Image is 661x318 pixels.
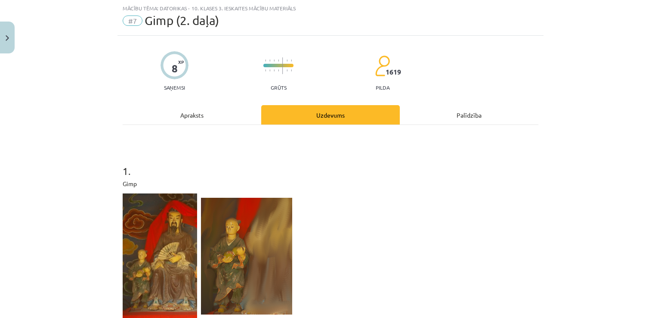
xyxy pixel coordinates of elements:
[274,59,275,62] img: icon-short-line-57e1e144782c952c97e751825c79c345078a6d821885a25fce030b3d8c18986b.svg
[265,69,266,72] img: icon-short-line-57e1e144782c952c97e751825c79c345078a6d821885a25fce030b3d8c18986b.svg
[6,35,9,41] img: icon-close-lesson-0947bae3869378f0d4975bcd49f059093ad1ed9edebbc8119c70593378902aed.svg
[123,16,142,26] span: #7
[386,68,401,76] span: 1619
[123,105,261,125] div: Apraksts
[282,57,283,74] img: icon-long-line-d9ea69661e0d244f92f715978eff75569469978d946b2353a9bb055b3ed8787d.svg
[269,59,270,62] img: icon-short-line-57e1e144782c952c97e751825c79c345078a6d821885a25fce030b3d8c18986b.svg
[161,84,188,90] p: Saņemsi
[287,69,287,72] img: icon-short-line-57e1e144782c952c97e751825c79c345078a6d821885a25fce030b3d8c18986b.svg
[271,84,287,90] p: Grūts
[172,62,178,75] div: 8
[123,150,538,177] h1: 1 .
[123,5,538,11] div: Mācību tēma: Datorikas - 10. klases 3. ieskaites mācību materiāls
[375,55,390,77] img: students-c634bb4e5e11cddfef0936a35e636f08e4e9abd3cc4e673bd6f9a4125e45ecb1.svg
[278,69,279,72] img: icon-short-line-57e1e144782c952c97e751825c79c345078a6d821885a25fce030b3d8c18986b.svg
[261,105,400,125] div: Uzdevums
[265,59,266,62] img: icon-short-line-57e1e144782c952c97e751825c79c345078a6d821885a25fce030b3d8c18986b.svg
[291,59,292,62] img: icon-short-line-57e1e144782c952c97e751825c79c345078a6d821885a25fce030b3d8c18986b.svg
[269,69,270,72] img: icon-short-line-57e1e144782c952c97e751825c79c345078a6d821885a25fce030b3d8c18986b.svg
[178,59,184,64] span: XP
[287,59,287,62] img: icon-short-line-57e1e144782c952c97e751825c79c345078a6d821885a25fce030b3d8c18986b.svg
[400,105,538,125] div: Palīdzība
[291,69,292,72] img: icon-short-line-57e1e144782c952c97e751825c79c345078a6d821885a25fce030b3d8c18986b.svg
[376,84,389,90] p: pilda
[274,69,275,72] img: icon-short-line-57e1e144782c952c97e751825c79c345078a6d821885a25fce030b3d8c18986b.svg
[278,59,279,62] img: icon-short-line-57e1e144782c952c97e751825c79c345078a6d821885a25fce030b3d8c18986b.svg
[145,13,219,28] span: Gimp (2. daļa)
[123,179,538,188] p: Gimp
